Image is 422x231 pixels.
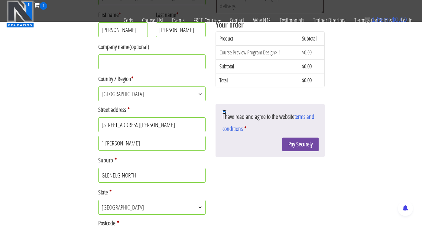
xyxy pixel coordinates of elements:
[222,112,314,133] a: terms and conditions
[6,0,34,28] img: n1-education
[275,49,281,56] strong: × 1
[302,63,312,70] bdi: 0.00
[216,32,298,45] th: Product
[392,16,395,23] span: $
[98,186,206,198] label: State
[225,10,248,31] a: Contact
[129,43,149,51] span: (optional)
[302,49,312,56] bdi: 0.00
[309,10,350,31] a: Trainer Directory
[216,45,298,59] td: Course Preview Program Design
[364,17,370,23] img: icon11.png
[98,154,206,166] label: Suburb
[98,200,206,215] span: State
[138,10,167,31] a: Course List
[377,16,390,23] span: item:
[302,49,304,56] span: $
[167,10,189,31] a: Events
[275,10,309,31] a: Testimonials
[216,96,325,101] iframe: PayPal Message 1
[98,217,206,229] label: Postcode
[98,86,206,101] span: Country / Region
[98,136,206,151] input: Apartment, suite, unit, etc. (optional)
[98,73,206,85] label: Country / Region
[216,73,298,87] th: Total
[302,76,312,84] bdi: 0.00
[364,16,407,23] a: 1 item: $0.00
[216,59,298,73] th: Subtotal
[392,16,407,23] bdi: 0.00
[350,10,396,31] a: Terms & Conditions
[302,76,304,84] span: $
[248,10,275,31] a: Why N1?
[34,1,47,9] a: 1
[372,16,375,23] span: 1
[189,10,225,31] a: FREE Course
[298,32,324,45] th: Subtotal
[222,110,226,114] input: I have read and agree to the websiteterms and conditions *
[98,117,206,132] input: House number and street name
[119,10,138,31] a: Certs
[99,87,205,101] span: Australia
[98,104,206,116] label: Street address
[302,63,304,70] span: $
[396,10,417,31] a: Log In
[244,125,246,133] abbr: required
[99,200,205,214] span: South Australia
[40,2,47,10] span: 1
[222,112,314,133] span: I have read and agree to the website
[98,41,206,53] label: Company name
[282,138,319,151] button: Pay Securely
